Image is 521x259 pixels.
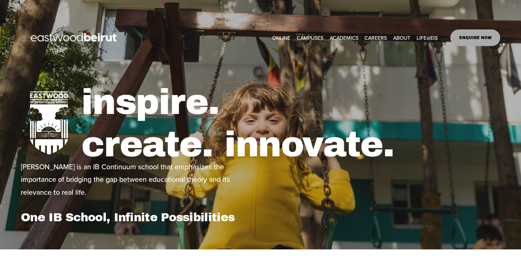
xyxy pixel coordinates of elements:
h1: inspire. create. innovate. [81,81,500,166]
img: EastwoodIS Global Site [21,21,129,55]
a: ONLINE [272,32,290,43]
span: ACADEMICS [330,33,358,42]
p: [PERSON_NAME] is an IB Continuum school that emphasizes the importance of bridging the gap betwee... [21,160,259,199]
span: CAMPUSES [297,33,323,42]
a: folder dropdown [330,32,358,43]
a: CAREERS [364,32,387,43]
span: LIFE@EIS [417,33,438,42]
a: folder dropdown [297,32,323,43]
a: folder dropdown [417,32,438,43]
a: ENQUIRE NOW [450,29,500,46]
h1: One IB School, Infinite Possibilities [21,210,259,224]
a: folder dropdown [393,32,410,43]
span: ABOUT [393,33,410,42]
